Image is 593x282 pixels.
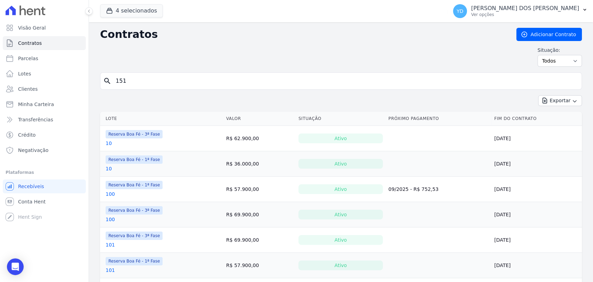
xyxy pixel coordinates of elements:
button: 4 selecionados [100,4,163,17]
span: Reserva Boa Fé - 1ª Fase [106,257,163,265]
div: Ativo [298,134,383,143]
span: Reserva Boa Fé - 1ª Fase [106,155,163,164]
span: Lotes [18,70,31,77]
a: Visão Geral [3,21,86,35]
input: Buscar por nome do lote [112,74,579,88]
span: Reserva Boa Fé - 3ª Fase [106,206,163,215]
button: YD [PERSON_NAME] DOS [PERSON_NAME] Ver opções [447,1,593,21]
div: Open Intercom Messenger [7,258,24,275]
a: Adicionar Contrato [516,28,582,41]
a: 09/2025 - R$ 752,53 [388,186,438,192]
span: Visão Geral [18,24,46,31]
th: Lote [100,112,223,126]
div: Ativo [298,159,383,169]
a: Parcelas [3,51,86,65]
th: Valor [223,112,296,126]
span: Recebíveis [18,183,44,190]
a: Clientes [3,82,86,96]
span: Minha Carteira [18,101,54,108]
a: 100 [106,191,115,198]
a: Transferências [3,113,86,127]
h2: Contratos [100,28,505,41]
th: Fim do Contrato [491,112,582,126]
td: [DATE] [491,227,582,253]
span: Conta Hent [18,198,46,205]
a: Recebíveis [3,179,86,193]
td: [DATE] [491,126,582,151]
span: Contratos [18,40,42,47]
a: 100 [106,216,115,223]
a: Conta Hent [3,195,86,209]
a: Crédito [3,128,86,142]
span: Negativação [18,147,49,154]
td: R$ 36.000,00 [223,151,296,177]
a: Minha Carteira [3,97,86,111]
label: Situação: [537,47,582,54]
span: Clientes [18,86,38,92]
td: [DATE] [491,177,582,202]
td: R$ 62.900,00 [223,126,296,151]
a: 10 [106,165,112,172]
td: [DATE] [491,253,582,278]
th: Próximo Pagamento [386,112,492,126]
div: Ativo [298,235,383,245]
span: Parcelas [18,55,38,62]
a: Contratos [3,36,86,50]
div: Ativo [298,260,383,270]
td: R$ 57.900,00 [223,253,296,278]
div: Plataformas [6,168,83,177]
a: Negativação [3,143,86,157]
i: search [103,77,112,85]
td: R$ 69.900,00 [223,202,296,227]
a: Lotes [3,67,86,81]
span: YD [456,9,463,14]
td: R$ 69.900,00 [223,227,296,253]
a: 101 [106,267,115,274]
span: Transferências [18,116,53,123]
span: Reserva Boa Fé - 3ª Fase [106,232,163,240]
div: Ativo [298,210,383,219]
span: Reserva Boa Fé - 1ª Fase [106,181,163,189]
td: R$ 57.900,00 [223,177,296,202]
p: [PERSON_NAME] DOS [PERSON_NAME] [471,5,579,12]
p: Ver opções [471,12,579,17]
a: 101 [106,241,115,248]
a: 10 [106,140,112,147]
td: [DATE] [491,202,582,227]
span: Reserva Boa Fé - 3ª Fase [106,130,163,138]
td: [DATE] [491,151,582,177]
th: Situação [296,112,386,126]
button: Exportar [538,95,582,106]
span: Crédito [18,131,36,138]
div: Ativo [298,184,383,194]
